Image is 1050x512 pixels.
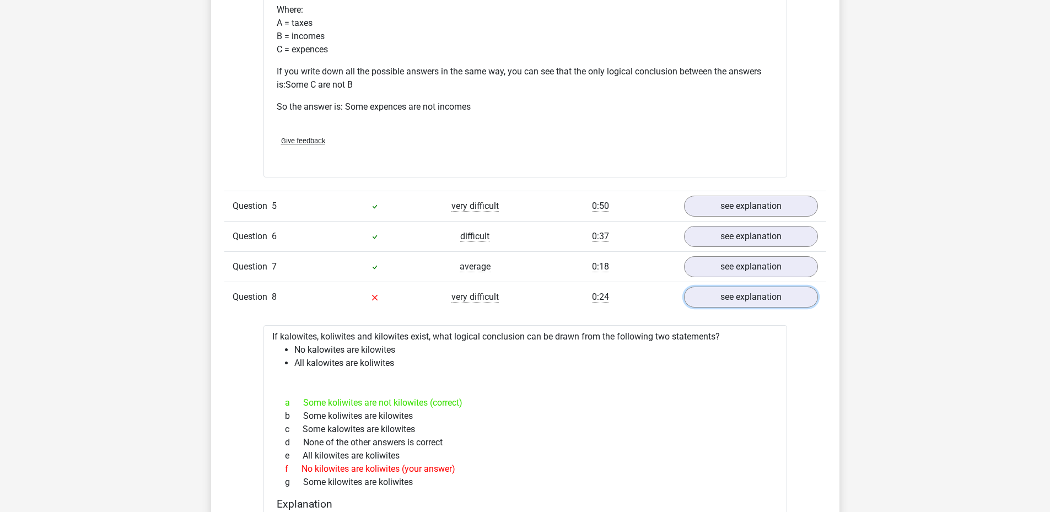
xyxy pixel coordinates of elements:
[285,449,303,462] span: e
[592,261,609,272] span: 0:18
[277,476,774,489] div: Some kilowites are koliwites
[277,462,774,476] div: No kilowites are koliwites (your answer)
[277,436,774,449] div: None of the other answers is correct
[277,65,774,91] p: If you write down all the possible answers in the same way, you can see that the only logical con...
[277,3,774,56] p: Where: A = taxes B = incomes C = expences
[233,200,272,213] span: Question
[592,292,609,303] span: 0:24
[277,449,774,462] div: All kilowites are koliwites
[272,261,277,272] span: 7
[272,292,277,302] span: 8
[285,396,303,409] span: a
[294,343,778,357] li: No kalowites are kilowites
[272,201,277,211] span: 5
[285,436,303,449] span: d
[285,409,303,423] span: b
[277,409,774,423] div: Some koliwites are kilowites
[684,226,818,247] a: see explanation
[460,231,489,242] span: difficult
[285,476,303,489] span: g
[233,260,272,273] span: Question
[684,256,818,277] a: see explanation
[285,462,301,476] span: f
[592,231,609,242] span: 0:37
[451,201,499,212] span: very difficult
[294,357,778,370] li: All kalowites are koliwites
[277,396,774,409] div: Some koliwites are not kilowites (correct)
[277,100,774,114] p: So the answer is: Some expences are not incomes
[281,137,325,145] span: Give feedback
[272,231,277,241] span: 6
[592,201,609,212] span: 0:50
[277,498,774,510] h4: Explanation
[277,423,774,436] div: Some kalowites are kilowites
[451,292,499,303] span: very difficult
[460,261,491,272] span: average
[233,290,272,304] span: Question
[233,230,272,243] span: Question
[684,287,818,308] a: see explanation
[684,196,818,217] a: see explanation
[285,423,303,436] span: c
